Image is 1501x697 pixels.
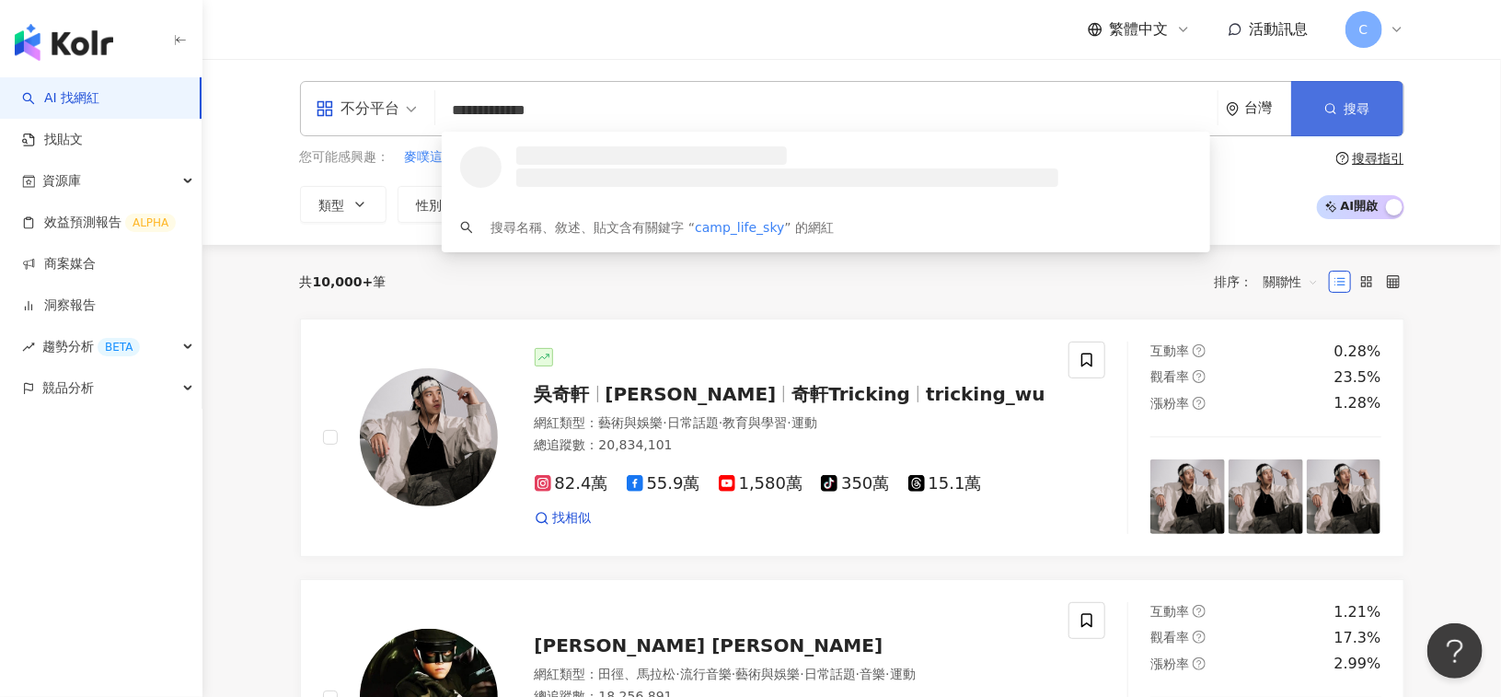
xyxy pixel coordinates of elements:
[316,99,334,118] span: appstore
[22,131,83,149] a: 找貼文
[300,274,387,289] div: 共 筆
[667,415,719,430] span: 日常話題
[1353,151,1404,166] div: 搜尋指引
[680,667,732,681] span: 流行音樂
[15,24,113,61] img: logo
[599,667,676,681] span: 田徑、馬拉松
[1150,396,1189,411] span: 漲粉率
[821,474,889,494] span: 350萬
[535,383,590,405] span: 吳奇軒
[1150,459,1225,534] img: post-image
[804,667,856,681] span: 日常話題
[1359,19,1368,40] span: C
[732,667,735,681] span: ·
[1334,393,1381,413] div: 1.28%
[535,634,883,656] span: [PERSON_NAME] [PERSON_NAME]
[1150,369,1189,384] span: 觀看率
[535,666,1047,684] div: 網紅類型 ：
[535,436,1047,455] div: 總追蹤數 ： 20,834,101
[719,415,722,430] span: ·
[535,474,608,494] span: 82.4萬
[491,217,835,238] div: 搜尋名稱、敘述、貼文含有關鍵字 “ ” 的網紅
[599,415,664,430] span: 藝術與娛樂
[856,667,860,681] span: ·
[22,255,96,273] a: 商案媒合
[1307,459,1381,534] img: post-image
[42,326,140,367] span: 趨勢分析
[1193,397,1206,410] span: question-circle
[1193,605,1206,618] span: question-circle
[1345,101,1370,116] span: 搜尋
[1264,267,1319,296] span: 關聯性
[98,338,140,356] div: BETA
[1215,267,1329,296] div: 排序：
[1334,628,1381,648] div: 17.3%
[460,221,473,234] span: search
[1193,370,1206,383] span: question-circle
[664,415,667,430] span: ·
[404,147,470,168] button: 麥噗這一家
[1334,602,1381,622] div: 1.21%
[719,474,803,494] span: 1,580萬
[313,274,374,289] span: 10,000+
[417,198,443,213] span: 性別
[405,148,469,167] span: 麥噗這一家
[860,667,885,681] span: 音樂
[695,220,784,235] span: camp_life_sky
[1226,102,1240,116] span: environment
[1150,656,1189,671] span: 漲粉率
[42,367,94,409] span: 競品分析
[1150,604,1189,619] span: 互動率
[1193,344,1206,357] span: question-circle
[319,198,345,213] span: 類型
[553,509,592,528] span: 找相似
[791,415,817,430] span: 運動
[1334,342,1381,362] div: 0.28%
[535,414,1047,433] div: 網紅類型 ：
[300,186,387,223] button: 類型
[1150,630,1189,645] span: 觀看率
[1150,343,1189,358] span: 互動率
[885,667,889,681] span: ·
[787,415,791,430] span: ·
[360,368,498,506] img: KOL Avatar
[1193,657,1206,670] span: question-circle
[398,186,484,223] button: 性別
[890,667,916,681] span: 運動
[908,474,982,494] span: 15.1萬
[1193,631,1206,644] span: question-circle
[606,383,777,405] span: [PERSON_NAME]
[676,667,680,681] span: ·
[627,474,700,494] span: 55.9萬
[1334,654,1381,674] div: 2.99%
[300,148,390,167] span: 您可能感興趣：
[22,89,99,108] a: searchAI 找網紅
[1110,19,1169,40] span: 繁體中文
[1245,100,1291,116] div: 台灣
[42,160,81,202] span: 資源庫
[722,415,787,430] span: 教育與學習
[1427,623,1483,679] iframe: Help Scout Beacon - Open
[22,341,35,354] span: rise
[22,296,96,315] a: 洞察報告
[535,509,592,528] a: 找相似
[1229,459,1303,534] img: post-image
[800,667,803,681] span: ·
[1291,81,1403,136] button: 搜尋
[1336,152,1349,165] span: question-circle
[1334,367,1381,388] div: 23.5%
[316,94,400,123] div: 不分平台
[300,319,1404,557] a: KOL Avatar吳奇軒[PERSON_NAME]奇軒Trickingtricking_wu網紅類型：藝術與娛樂·日常話題·教育與學習·運動總追蹤數：20,834,10182.4萬55.9萬1...
[791,383,910,405] span: 奇軒Tricking
[22,214,176,232] a: 效益預測報告ALPHA
[1250,20,1309,38] span: 活動訊息
[735,667,800,681] span: 藝術與娛樂
[926,383,1045,405] span: tricking_wu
